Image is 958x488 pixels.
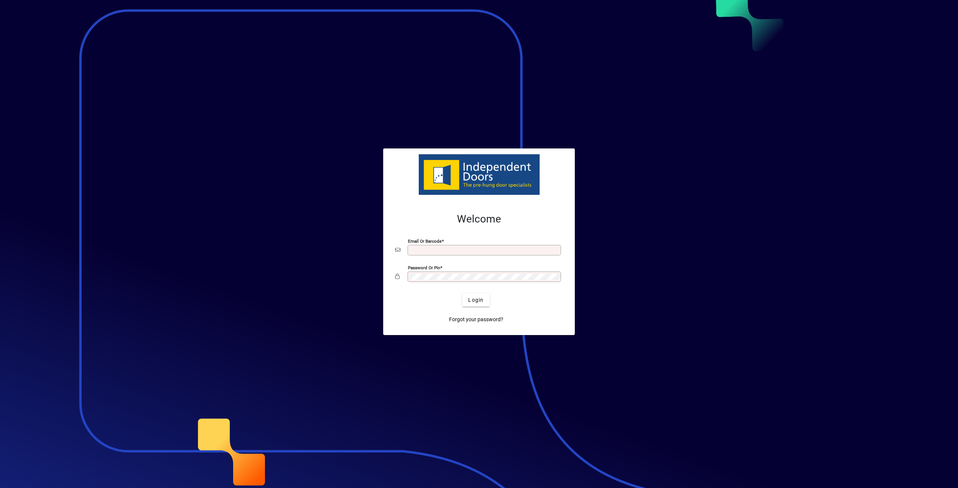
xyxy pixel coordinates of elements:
a: Forgot your password? [446,313,506,326]
mat-label: Email or Barcode [408,239,442,244]
button: Login [462,293,489,307]
span: Forgot your password? [449,316,503,323]
span: Login [468,296,483,304]
h2: Welcome [395,213,563,225]
mat-label: Password or Pin [408,265,440,270]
